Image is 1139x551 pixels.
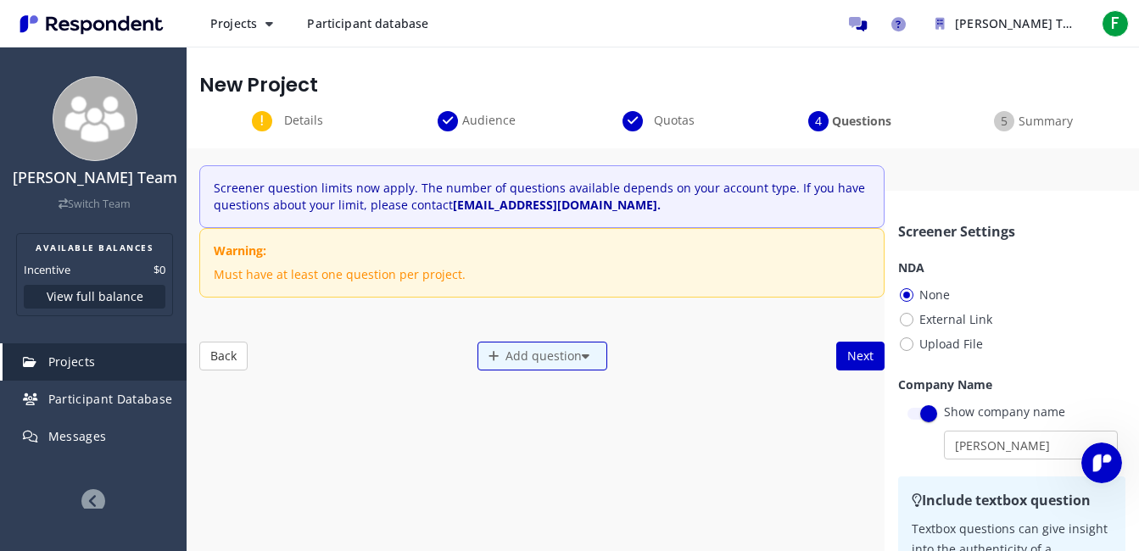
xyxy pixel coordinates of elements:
[293,8,442,39] a: Participant database
[199,342,248,370] button: Back
[141,387,199,398] span: Messages
[269,387,296,398] span: Help
[276,112,332,129] span: Details
[11,170,178,186] h4: [PERSON_NAME] Team
[385,111,571,131] div: Audience
[292,27,322,58] div: Close
[756,111,941,131] div: Questions
[941,111,1126,131] div: Summary
[1098,8,1132,39] button: F
[34,38,148,53] img: logo
[16,233,173,316] section: Balance summary
[832,113,888,130] span: Questions
[25,262,315,296] button: Search for help
[197,8,287,39] button: Projects
[25,303,315,352] div: How Does the Respondent research platform work? How can I earn money?
[35,309,284,345] div: How Does the Respondent research platform work? How can I earn money?
[34,149,305,178] p: How can we help?
[1018,113,1074,130] span: Summary
[898,376,1125,393] h1: Company Name
[181,27,215,61] img: Profile image for Jason
[944,402,1118,422] p: Show company name
[24,261,70,278] dt: Incentive
[453,197,661,213] strong: [EMAIL_ADDRESS][DOMAIN_NAME].
[898,309,992,330] span: External Link
[570,111,756,131] div: Quotas
[14,10,170,38] img: Respondent
[912,490,1112,510] h2: Include textbox question
[24,285,165,309] button: View full balance
[214,180,874,214] p: Screener question limits now apply. The number of questions available depends on your account typ...
[461,112,517,129] span: Audience
[113,344,226,412] button: Messages
[24,241,165,254] h2: AVAILABLE BALANCES
[214,242,466,259] strong: Warning:
[35,214,283,231] div: Send us a message
[214,242,466,283] div: Must have at least one question per project.
[210,15,257,31] span: Projects
[898,285,950,305] span: None
[246,27,280,61] img: Profile image for Jeremy
[17,199,322,246] div: Send us a message
[1102,10,1129,37] span: F
[37,387,75,398] span: Home
[214,27,248,61] img: Profile image for Kris
[881,7,915,41] a: Help and support
[154,261,165,278] dd: $0
[898,334,983,354] span: Upload File
[48,391,173,407] span: Participant Database
[955,15,1088,31] span: [PERSON_NAME] Team
[53,76,137,161] img: team_avatar_256.png
[836,342,885,370] button: Next
[646,112,702,129] span: Quotas
[922,8,1092,39] button: farouk khaddaj Team
[199,74,1126,97] h1: New Project
[307,15,428,31] span: Participant database
[226,344,339,412] button: Help
[1081,442,1122,483] iframe: Intercom live chat
[34,120,305,149] p: Hi there 👋
[59,197,131,211] a: Switch Team
[898,221,1125,242] h1: Screener Settings
[48,353,96,370] span: Projects
[840,7,874,41] a: Message participants
[35,270,137,288] span: Search for help
[48,428,107,444] span: Messages
[199,111,385,131] div: Details
[477,342,607,370] div: Add question
[898,259,1125,276] h1: NDA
